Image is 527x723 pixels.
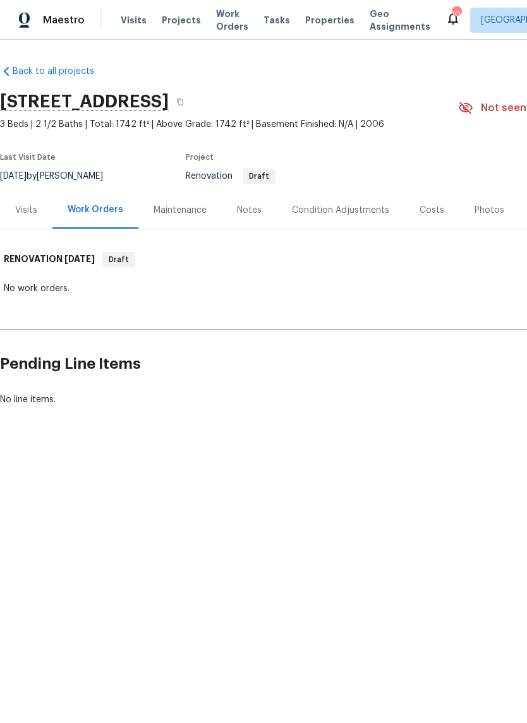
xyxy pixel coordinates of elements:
span: Projects [162,14,201,27]
div: Costs [420,204,444,217]
span: [DATE] [64,254,95,263]
div: Condition Adjustments [292,204,389,217]
span: Work Orders [216,8,248,33]
div: Visits [15,204,37,217]
span: Properties [305,14,354,27]
span: Draft [104,253,134,266]
span: Tasks [263,16,290,25]
h6: RENOVATION [4,252,95,267]
div: Photos [475,204,504,217]
span: Renovation [186,172,276,181]
button: Copy Address [169,90,191,113]
span: Project [186,153,214,161]
div: Maintenance [154,204,207,217]
span: Geo Assignments [370,8,430,33]
span: Maestro [43,14,85,27]
div: Work Orders [68,203,123,216]
div: Notes [237,204,262,217]
span: Visits [121,14,147,27]
div: 10 [452,8,461,20]
span: Draft [244,172,274,180]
